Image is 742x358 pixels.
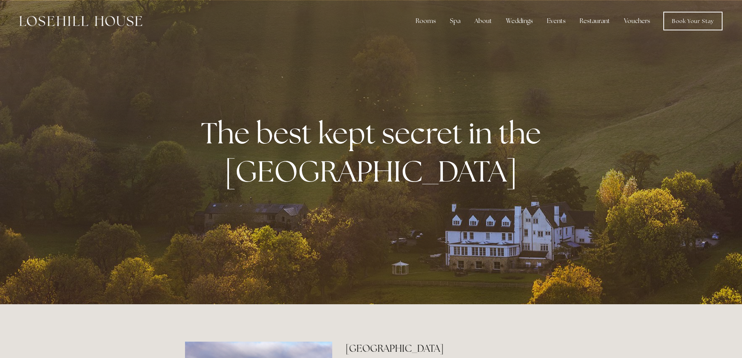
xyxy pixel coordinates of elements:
[201,114,547,190] strong: The best kept secret in the [GEOGRAPHIC_DATA]
[468,13,498,29] div: About
[500,13,539,29] div: Weddings
[409,13,442,29] div: Rooms
[19,16,142,26] img: Losehill House
[345,342,557,355] h2: [GEOGRAPHIC_DATA]
[444,13,467,29] div: Spa
[573,13,616,29] div: Restaurant
[541,13,572,29] div: Events
[618,13,656,29] a: Vouchers
[663,12,723,30] a: Book Your Stay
